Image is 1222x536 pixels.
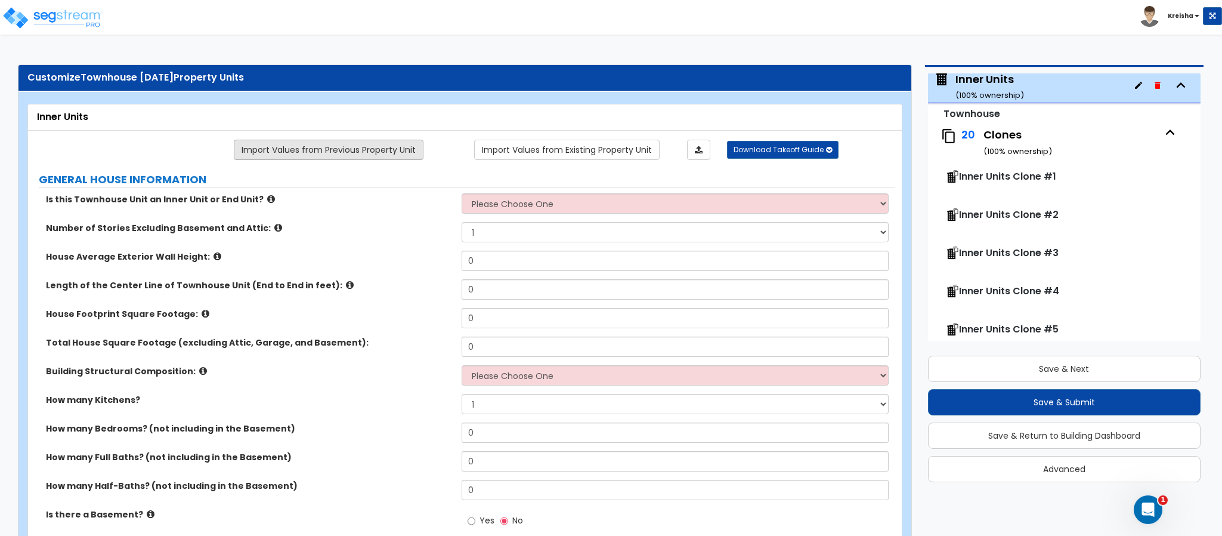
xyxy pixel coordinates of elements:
[983,127,1159,158] div: Clones
[46,423,453,435] label: How many Bedrooms? (not including in the Basement)
[928,423,1201,449] button: Save & Return to Building Dashboard
[945,323,959,337] img: clone-building.svg
[234,140,423,160] a: Import the dynamic attribute values from previous properties.
[1139,6,1160,27] img: avatar.png
[46,251,453,263] label: House Average Exterior Wall Height:
[1134,495,1162,524] iframe: Intercom live chat
[46,394,453,406] label: How many Kitchens?
[934,72,949,87] img: building.svg
[46,279,453,291] label: Length of the Center Line of Townhouse Unit (End to End in feet):
[945,285,959,299] img: clone-building.svg
[687,140,710,160] a: Import the dynamic attributes value through Excel sheet
[727,141,839,159] button: Download Takeoff Guide
[46,451,453,463] label: How many Full Baths? (not including in the Basement)
[928,456,1201,482] button: Advanced
[147,510,154,519] i: click for more info!
[468,515,475,528] input: Yes
[1168,11,1193,20] b: Kreisha
[955,72,1024,102] div: Inner Units
[81,70,174,84] span: Townhouse [DATE]
[943,107,1000,121] small: Townhouse
[46,480,453,492] label: How many Half-Baths? (not including in the Basement)
[945,247,959,261] img: clone-building.svg
[2,6,103,30] img: logo_pro_r.png
[27,71,902,85] div: Customize Property Units
[955,90,1024,101] small: ( 100 % ownership)
[959,284,1059,298] span: Inner Units Clone #4
[928,356,1201,382] button: Save & Next
[46,193,453,205] label: Is this Townhouse Unit an Inner Unit or End Unit?
[46,308,453,320] label: House Footprint Square Footage:
[928,389,1201,415] button: Save & Submit
[934,72,1024,102] span: Inner Units
[474,140,660,160] a: Import the dynamic attribute values from existing properties.
[734,144,824,155] span: Download Takeoff Guide
[274,223,282,232] i: click for more info!
[214,252,221,261] i: click for more info!
[346,281,354,289] i: click for more info!
[46,365,453,377] label: Building Structural Composition:
[202,309,209,318] i: click for more info!
[959,208,1059,221] span: Inner Units Clone #2
[479,515,494,526] span: Yes
[945,208,959,223] img: clone-building.svg
[46,509,453,520] label: Is there a Basement?
[961,127,975,142] span: 20
[39,172,895,187] label: GENERAL HOUSE INFORMATION
[959,170,1056,183] span: Inner Units Clone #1
[1158,495,1168,505] span: 1
[945,170,959,184] img: clone-building.svg
[500,515,508,528] input: No
[959,322,1059,336] span: Inner Units Clone #5
[199,366,207,375] i: click for more info!
[983,146,1052,157] small: ( 100 % ownership)
[959,246,1059,260] span: Inner Units Clone #3
[267,195,275,204] i: click for more info!
[46,337,453,349] label: Total House Square Footage (excluding Attic, Garage, and Basement):
[512,515,523,526] span: No
[941,128,957,144] img: clone.svg
[46,222,453,234] label: Number of Stories Excluding Basement and Attic:
[37,110,893,124] div: Inner Units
